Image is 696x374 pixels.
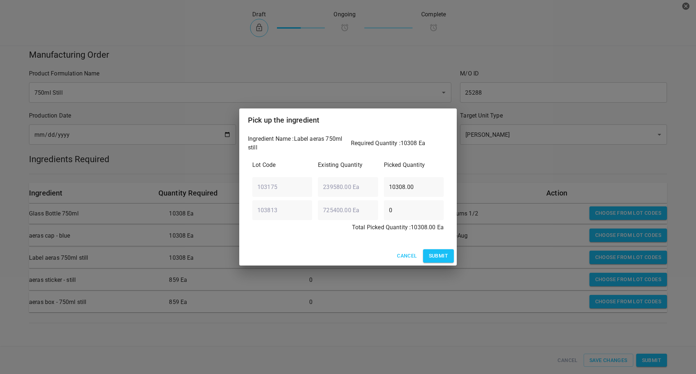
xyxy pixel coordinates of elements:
[318,177,378,197] input: Total Unit Value
[318,161,378,169] p: Existing Quantity
[248,135,345,152] p: Ingredient Name : Label aeras 750ml still
[423,249,454,263] button: Submit
[384,177,444,197] input: PickedUp Quantity
[384,161,444,169] p: Picked Quantity
[397,251,417,260] span: Cancel
[318,200,378,220] input: Total Unit Value
[248,114,448,126] h2: Pick up the ingredient
[252,177,312,197] input: Lot Code
[252,223,444,232] p: Total Picked Quantity : 10308.00 Ea
[384,200,444,220] input: PickedUp Quantity
[351,139,448,148] p: Required Quantity : 10308 Ea
[252,200,312,220] input: Lot Code
[394,249,420,263] button: Cancel
[252,161,312,169] p: Lot Code
[429,251,448,260] span: Submit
